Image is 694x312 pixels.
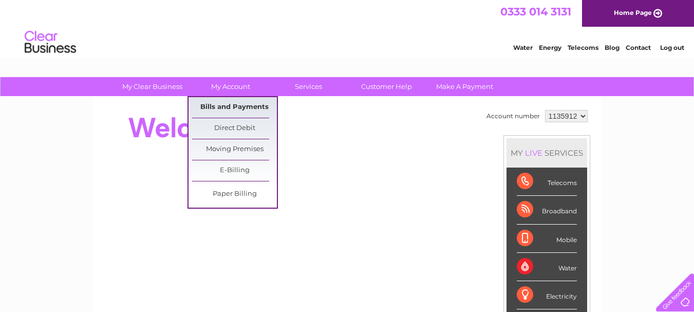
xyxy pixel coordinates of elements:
[266,77,351,96] a: Services
[192,160,277,181] a: E-Billing
[188,77,273,96] a: My Account
[517,281,577,309] div: Electricity
[517,225,577,253] div: Mobile
[605,44,620,51] a: Blog
[24,27,77,58] img: logo.png
[484,107,542,125] td: Account number
[500,5,571,18] a: 0333 014 3131
[344,77,429,96] a: Customer Help
[192,139,277,160] a: Moving Premises
[192,97,277,118] a: Bills and Payments
[539,44,561,51] a: Energy
[517,253,577,281] div: Water
[626,44,651,51] a: Contact
[422,77,507,96] a: Make A Payment
[105,6,590,50] div: Clear Business is a trading name of Verastar Limited (registered in [GEOGRAPHIC_DATA] No. 3667643...
[513,44,533,51] a: Water
[192,184,277,205] a: Paper Billing
[110,77,195,96] a: My Clear Business
[507,138,587,168] div: MY SERVICES
[660,44,684,51] a: Log out
[517,196,577,224] div: Broadband
[568,44,598,51] a: Telecoms
[192,118,277,139] a: Direct Debit
[517,168,577,196] div: Telecoms
[523,148,545,158] div: LIVE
